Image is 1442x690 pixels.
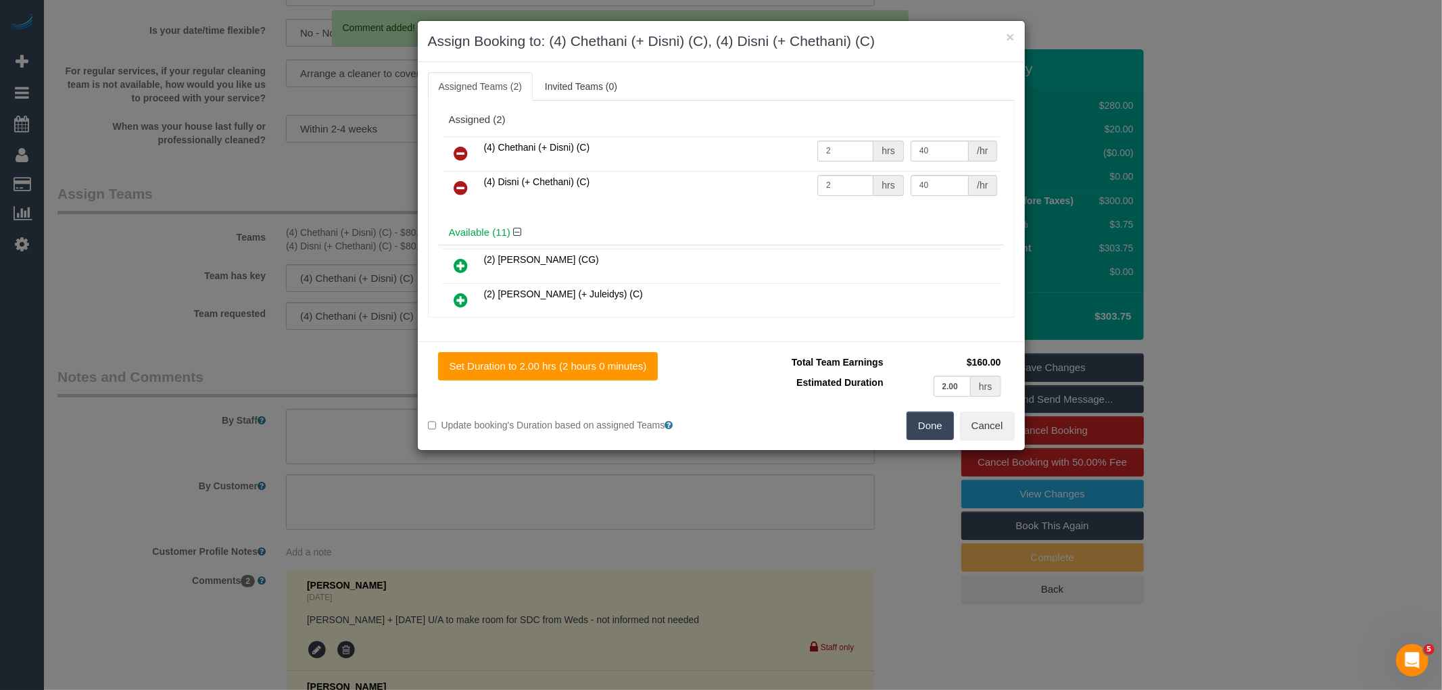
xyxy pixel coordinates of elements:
[484,142,590,153] span: (4) Chethani (+ Disni) (C)
[960,412,1015,440] button: Cancel
[428,31,1015,51] h3: Assign Booking to: (4) Chethani (+ Disni) (C), (4) Disni (+ Chethani) (C)
[428,72,533,101] a: Assigned Teams (2)
[907,412,954,440] button: Done
[969,175,996,196] div: /hr
[1424,644,1435,655] span: 5
[428,421,437,430] input: Update booking's Duration based on assigned Teams
[449,114,994,126] div: Assigned (2)
[1396,644,1428,676] iframe: Intercom live chat
[873,175,903,196] div: hrs
[449,227,994,239] h4: Available (11)
[534,72,628,101] a: Invited Teams (0)
[887,352,1005,372] td: $160.00
[438,352,658,380] button: Set Duration to 2.00 hrs (2 hours 0 minutes)
[796,377,883,388] span: Estimated Duration
[484,289,643,299] span: (2) [PERSON_NAME] (+ Juleidys) (C)
[971,376,1001,397] div: hrs
[873,141,903,162] div: hrs
[484,254,599,265] span: (2) [PERSON_NAME] (CG)
[731,352,887,372] td: Total Team Earnings
[484,176,590,187] span: (4) Disni (+ Chethani) (C)
[428,418,711,432] label: Update booking's Duration based on assigned Teams
[969,141,996,162] div: /hr
[1006,30,1014,44] button: ×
